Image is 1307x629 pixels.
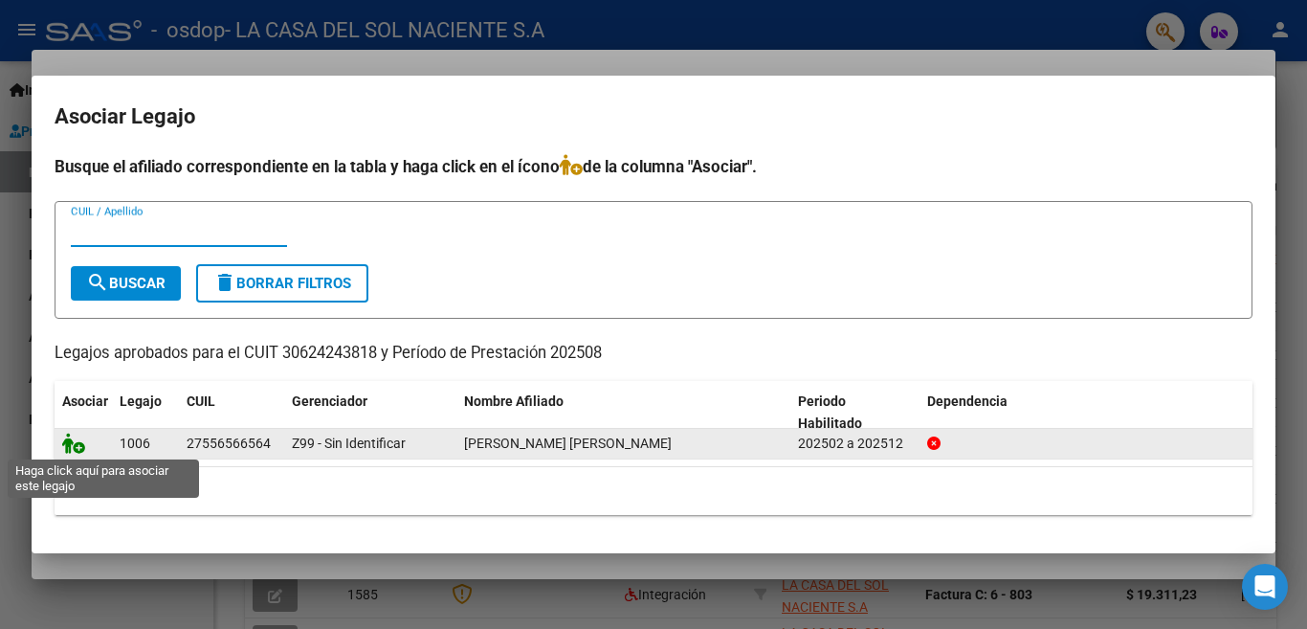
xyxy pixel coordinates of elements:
[464,393,564,409] span: Nombre Afiliado
[55,99,1252,135] h2: Asociar Legajo
[86,275,166,292] span: Buscar
[179,381,284,444] datatable-header-cell: CUIL
[55,154,1252,179] h4: Busque el afiliado correspondiente en la tabla y haga click en el ícono de la columna "Asociar".
[292,436,406,451] span: Z99 - Sin Identificar
[798,393,862,431] span: Periodo Habilitado
[112,381,179,444] datatable-header-cell: Legajo
[464,436,672,451] span: GONZALEZ BIANCA VALENTINA
[55,467,1252,515] div: 1 registros
[213,275,351,292] span: Borrar Filtros
[55,342,1252,366] p: Legajos aprobados para el CUIT 30624243818 y Período de Prestación 202508
[927,393,1008,409] span: Dependencia
[86,271,109,294] mat-icon: search
[196,264,368,303] button: Borrar Filtros
[292,393,367,409] span: Gerenciador
[71,266,181,301] button: Buscar
[284,381,456,444] datatable-header-cell: Gerenciador
[919,381,1253,444] datatable-header-cell: Dependencia
[120,393,162,409] span: Legajo
[62,393,108,409] span: Asociar
[213,271,236,294] mat-icon: delete
[187,433,271,455] div: 27556566564
[456,381,790,444] datatable-header-cell: Nombre Afiliado
[798,433,912,455] div: 202502 a 202512
[187,393,215,409] span: CUIL
[790,381,919,444] datatable-header-cell: Periodo Habilitado
[1242,564,1288,610] div: Open Intercom Messenger
[120,436,150,451] span: 1006
[55,381,112,444] datatable-header-cell: Asociar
